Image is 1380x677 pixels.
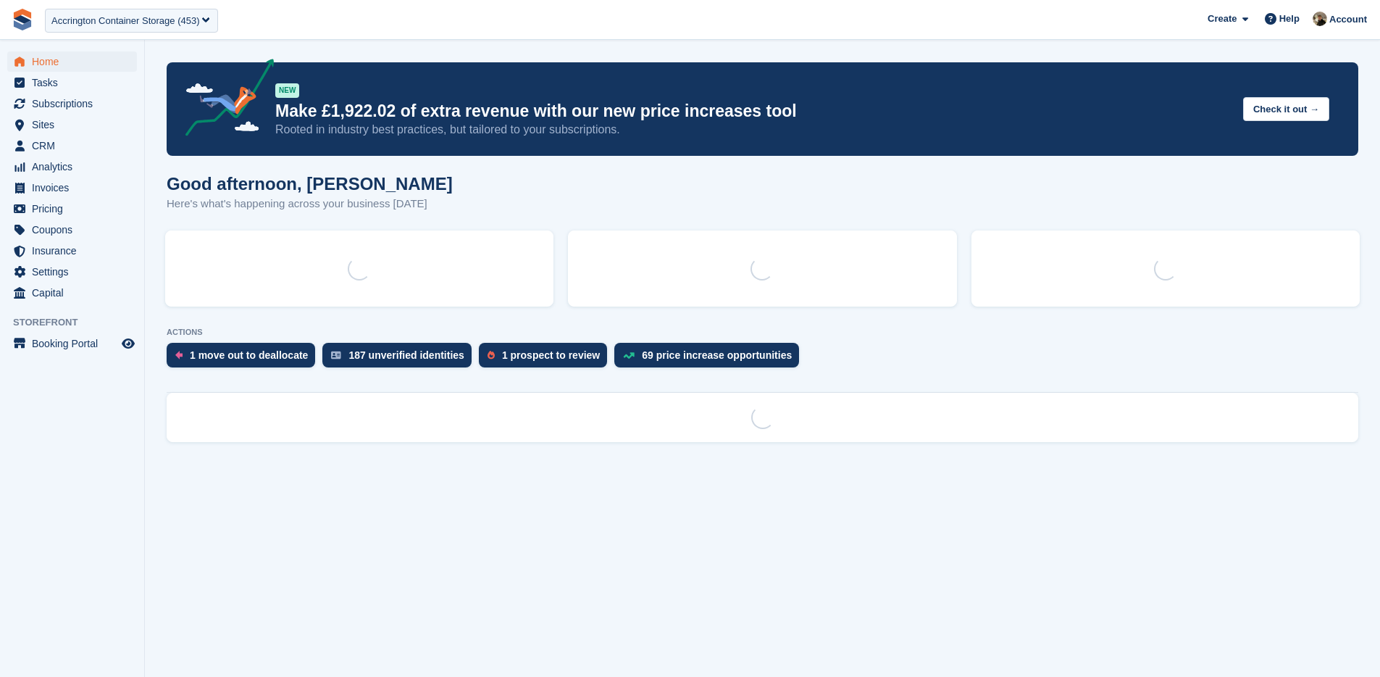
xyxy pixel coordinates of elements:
span: Coupons [32,220,119,240]
img: stora-icon-8386f47178a22dfd0bd8f6a31ec36ba5ce8667c1dd55bd0f319d3a0aa187defe.svg [12,9,33,30]
span: Help [1279,12,1300,26]
div: NEW [275,83,299,98]
span: Capital [32,283,119,303]
span: Pricing [32,199,119,219]
div: 1 move out to deallocate [190,349,308,361]
span: Settings [32,262,119,282]
span: Create [1208,12,1237,26]
img: verify_identity-adf6edd0f0f0b5bbfe63781bf79b02c33cf7c696d77639b501bdc392416b5a36.svg [331,351,341,360]
p: Rooted in industry best practices, but tailored to your subscriptions. [275,122,1231,138]
a: 1 prospect to review [479,343,614,375]
span: Sites [32,115,119,135]
p: Here's what's happening across your business [DATE] [167,196,453,212]
span: Storefront [13,315,144,330]
span: Invoices [32,178,119,198]
img: Oliver Bruce [1313,12,1327,26]
a: menu [7,115,137,135]
a: menu [7,199,137,219]
a: menu [7,333,137,354]
div: 187 unverified identities [348,349,464,361]
span: Account [1329,12,1367,27]
a: menu [7,51,137,72]
a: menu [7,220,137,240]
a: menu [7,72,137,93]
div: 69 price increase opportunities [642,349,792,361]
img: prospect-51fa495bee0391a8d652442698ab0144808aea92771e9ea1ae160a38d050c398.svg [488,351,495,360]
div: 1 prospect to review [502,349,600,361]
a: menu [7,94,137,114]
a: menu [7,157,137,177]
span: CRM [32,136,119,156]
button: Check it out → [1243,97,1329,121]
span: Insurance [32,241,119,261]
span: Tasks [32,72,119,93]
a: 69 price increase opportunities [614,343,806,375]
a: menu [7,262,137,282]
img: price_increase_opportunities-93ffe204e8149a01c8c9dc8f82e8f89637d9d84a8eef4429ea346261dce0b2c0.svg [623,352,635,359]
a: menu [7,241,137,261]
a: Preview store [120,335,137,352]
span: Analytics [32,157,119,177]
img: move_outs_to_deallocate_icon-f764333ba52eb49d3ac5e1228854f67142a1ed5810a6f6cc68b1a99e826820c5.svg [175,351,183,360]
a: 1 move out to deallocate [167,343,322,375]
a: 187 unverified identities [322,343,479,375]
img: price-adjustments-announcement-icon-8257ccfd72463d97f412b2fc003d46551f7dbcb40ab6d574587a9cd5c0d94... [173,59,275,141]
p: ACTIONS [167,328,1358,337]
span: Home [32,51,119,72]
a: menu [7,178,137,198]
a: menu [7,283,137,303]
span: Booking Portal [32,333,119,354]
div: Accrington Container Storage (453) [51,14,200,28]
span: Subscriptions [32,94,119,114]
p: Make £1,922.02 of extra revenue with our new price increases tool [275,101,1231,122]
h1: Good afternoon, [PERSON_NAME] [167,174,453,194]
a: menu [7,136,137,156]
